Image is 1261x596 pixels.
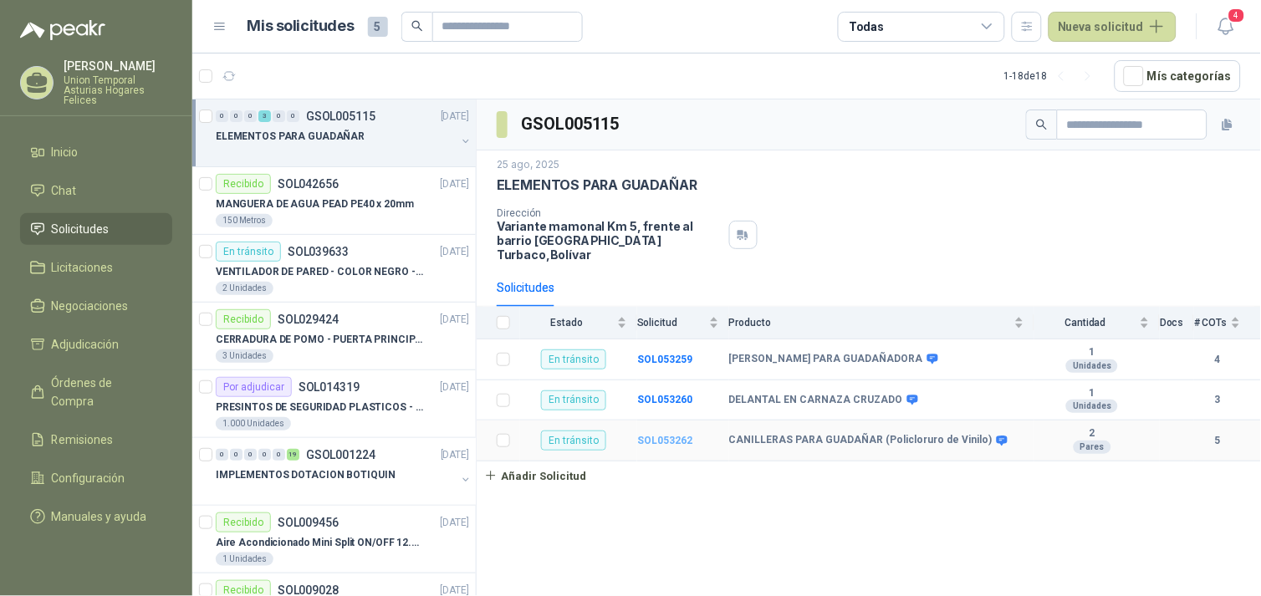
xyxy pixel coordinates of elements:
div: Todas [849,18,884,36]
p: Union Temporal Asturias Hogares Felices [64,75,172,105]
div: 3 Unidades [216,349,273,363]
p: ELEMENTOS PARA GUADAÑAR [216,129,365,145]
p: SOL009456 [278,517,339,528]
button: Mís categorías [1115,60,1241,92]
div: 0 [273,110,285,122]
p: GSOL005115 [306,110,375,122]
span: # COTs [1194,317,1228,329]
b: [PERSON_NAME] PARA GUADAÑADORA [729,353,923,366]
p: GSOL001224 [306,449,375,461]
div: 0 [216,110,228,122]
span: 5 [368,17,388,37]
button: 4 [1211,12,1241,42]
a: 0 0 0 0 0 19 GSOL001224[DATE] IMPLEMENTOS DOTACION BOTIQUIN [216,445,472,498]
span: Estado [520,317,614,329]
p: SOL014319 [299,381,360,393]
b: 2 [1034,427,1150,441]
span: Inicio [52,143,79,161]
p: [DATE] [441,109,469,125]
h1: Mis solicitudes [248,14,355,38]
b: DELANTAL EN CARNAZA CRUZADO [729,394,903,407]
div: En tránsito [541,390,606,410]
p: MANGUERA DE AGUA PEAD PE40 x 20mm [216,196,414,212]
a: Solicitudes [20,213,172,245]
span: Adjudicación [52,335,120,354]
span: search [411,20,423,32]
div: 150 Metros [216,214,273,227]
div: Recibido [216,512,271,532]
img: Logo peakr [20,20,105,40]
p: PRESINTOS DE SEGURIDAD PLASTICOS - TIPO [PERSON_NAME] [216,400,424,415]
a: SOL053259 [637,354,692,365]
p: 25 ago, 2025 [497,157,559,173]
a: Negociaciones [20,290,172,322]
th: Cantidad [1034,307,1160,339]
div: Por adjudicar [216,377,292,397]
div: 1 - 18 de 18 [1004,63,1101,89]
div: 0 [287,110,299,122]
div: Unidades [1066,400,1118,413]
b: 4 [1194,352,1241,368]
b: 1 [1034,346,1150,359]
a: SOL053262 [637,435,692,446]
a: Por adjudicarSOL014319[DATE] PRESINTOS DE SEGURIDAD PLASTICOS - TIPO [PERSON_NAME]1.000 Unidades [192,370,476,438]
div: Pares [1074,441,1111,454]
p: [DATE] [441,244,469,260]
p: [DATE] [441,176,469,192]
a: 0 0 0 3 0 0 GSOL005115[DATE] ELEMENTOS PARA GUADAÑAR [216,106,472,160]
div: Recibido [216,174,271,194]
a: SOL053260 [637,394,692,405]
div: En tránsito [541,430,606,451]
span: Producto [729,317,1011,329]
a: Adjudicación [20,329,172,360]
button: Añadir Solicitud [477,461,594,490]
div: 1.000 Unidades [216,417,291,430]
div: 1 Unidades [216,553,273,566]
p: Variante mamonal Km 5, frente al barrio [GEOGRAPHIC_DATA] Turbaco , Bolívar [497,219,722,262]
b: 1 [1034,387,1150,400]
span: Cantidad [1034,317,1136,329]
span: Chat [52,181,77,200]
p: SOL042656 [278,178,339,190]
h3: GSOL005115 [521,111,622,137]
a: En tránsitoSOL039633[DATE] VENTILADOR DE PARED - COLOR NEGRO - MARCA SAMURAI2 Unidades [192,235,476,303]
th: Solicitud [637,307,729,339]
div: Unidades [1066,359,1118,373]
a: Manuales y ayuda [20,501,172,532]
p: [DATE] [441,447,469,463]
div: 0 [244,110,257,122]
div: 2 Unidades [216,282,273,295]
span: Solicitud [637,317,706,329]
a: Remisiones [20,424,172,456]
div: Solicitudes [497,278,554,297]
th: Docs [1160,307,1194,339]
b: 3 [1194,392,1241,408]
div: 0 [230,110,242,122]
p: [PERSON_NAME] [64,60,172,72]
p: Dirección [497,207,722,219]
span: Remisiones [52,430,114,449]
p: [DATE] [441,515,469,531]
a: Órdenes de Compra [20,367,172,417]
span: search [1036,119,1048,130]
span: Licitaciones [52,258,114,277]
p: ELEMENTOS PARA GUADAÑAR [497,176,697,194]
span: Órdenes de Compra [52,374,156,410]
a: RecibidoSOL029424[DATE] CERRADURA DE POMO - PUERTA PRINCIPAL - LINEA ECONOMICA3 Unidades [192,303,476,370]
div: 3 [258,110,271,122]
th: Estado [520,307,637,339]
div: En tránsito [216,242,281,262]
a: Añadir Solicitud [477,461,1261,490]
p: IMPLEMENTOS DOTACION BOTIQUIN [216,467,396,483]
th: # COTs [1194,307,1261,339]
div: 0 [273,449,285,461]
span: Configuración [52,469,125,487]
span: Manuales y ayuda [52,507,147,526]
p: Aire Acondicionado Mini Split ON/OFF 12.000 BTU 220 Voltios (Que NO sea inverter) [216,535,424,551]
div: Recibido [216,309,271,329]
p: [DATE] [441,312,469,328]
span: 4 [1228,8,1246,23]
